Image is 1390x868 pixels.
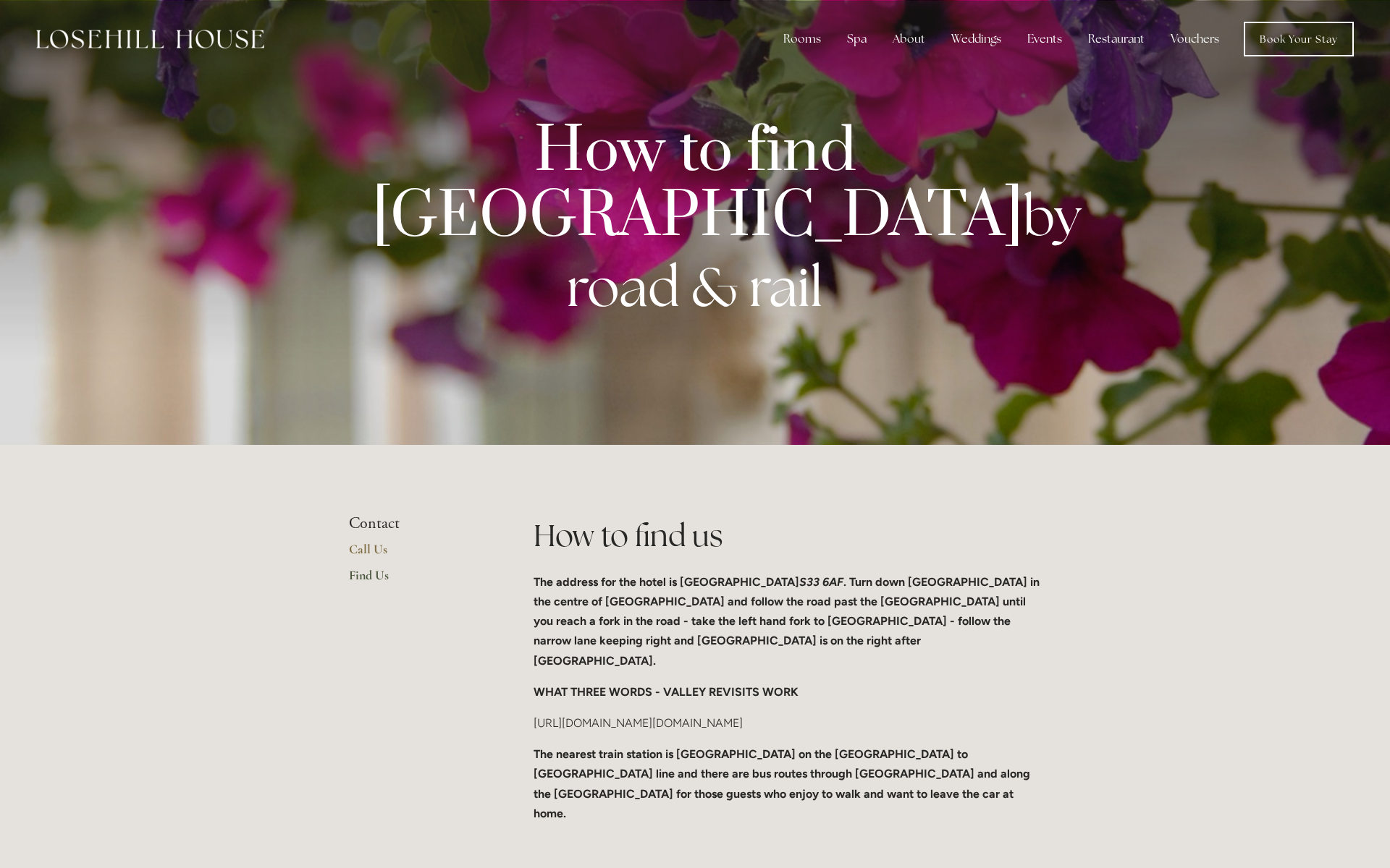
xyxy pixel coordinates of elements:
[1077,25,1156,54] div: Restaurant
[349,567,487,593] a: Find Us
[534,713,1041,733] p: [URL][DOMAIN_NAME][DOMAIN_NAME]
[534,747,1033,820] strong: The nearest train station is [GEOGRAPHIC_DATA] on the [GEOGRAPHIC_DATA] to [GEOGRAPHIC_DATA] line...
[881,25,937,54] div: About
[349,541,487,567] a: Call Us
[349,514,487,533] li: Contact
[567,180,1082,322] strong: by road & rail
[534,685,799,699] strong: WHAT THREE WORDS - VALLEY REVISITS WORK
[772,25,833,54] div: Rooms
[534,514,1041,557] h1: How to find us
[534,575,1042,668] strong: The address for the hotel is [GEOGRAPHIC_DATA] . Turn down [GEOGRAPHIC_DATA] in the centre of [GE...
[799,575,843,589] em: S33 6AF
[36,30,264,48] img: Losehill House
[372,123,1018,322] p: How to find [GEOGRAPHIC_DATA]
[1244,22,1354,56] a: Book Your Stay
[835,25,878,54] div: Spa
[1016,25,1074,54] div: Events
[1159,25,1231,54] a: Vouchers
[940,25,1013,54] div: Weddings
